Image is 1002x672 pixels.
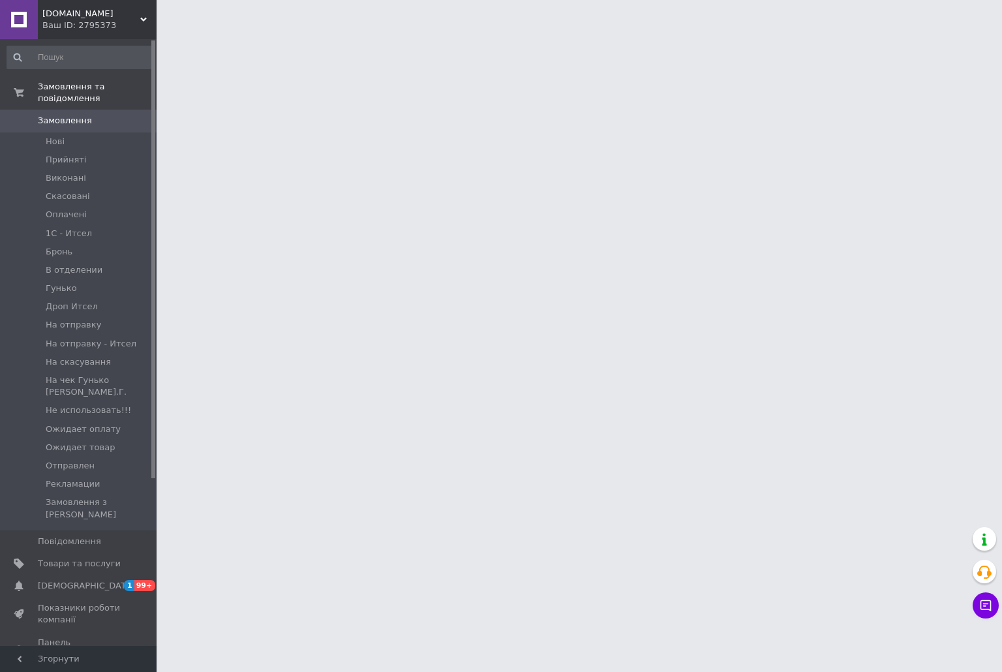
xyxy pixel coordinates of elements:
span: На чек Гунько [PERSON_NAME].Г. [46,374,153,398]
span: На скасування [46,356,111,368]
button: Чат з покупцем [973,592,999,619]
span: 1 [124,580,134,591]
span: 99+ [134,580,156,591]
span: [DEMOGRAPHIC_DATA] [38,580,134,592]
span: Гунько [46,283,77,294]
span: 1С - Итсел [46,228,92,239]
span: Прийняті [46,154,86,166]
span: Нові [46,136,65,147]
span: Рекламации [46,478,100,490]
span: Не использовать!!! [46,405,131,416]
span: Оплачені [46,209,87,221]
span: Панель управління [38,637,121,660]
span: Замовлення з [PERSON_NAME] [46,496,153,520]
span: Отправлен [46,460,95,472]
span: Замовлення та повідомлення [38,81,157,104]
input: Пошук [7,46,154,69]
span: В отделении [46,264,102,276]
span: Ожидает товар [46,442,115,453]
span: На отправку [46,319,101,331]
span: Замовлення [38,115,92,127]
span: mbbm.com.ua [42,8,140,20]
span: Виконані [46,172,86,184]
div: Ваш ID: 2795373 [42,20,157,31]
span: На отправку - Итсел [46,338,136,350]
span: Ожидает оплату [46,423,121,435]
span: Бронь [46,246,72,258]
span: Дроп Итсел [46,301,98,313]
span: Повідомлення [38,536,101,547]
span: Товари та послуги [38,558,121,570]
span: Скасовані [46,191,90,202]
span: Показники роботи компанії [38,602,121,626]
